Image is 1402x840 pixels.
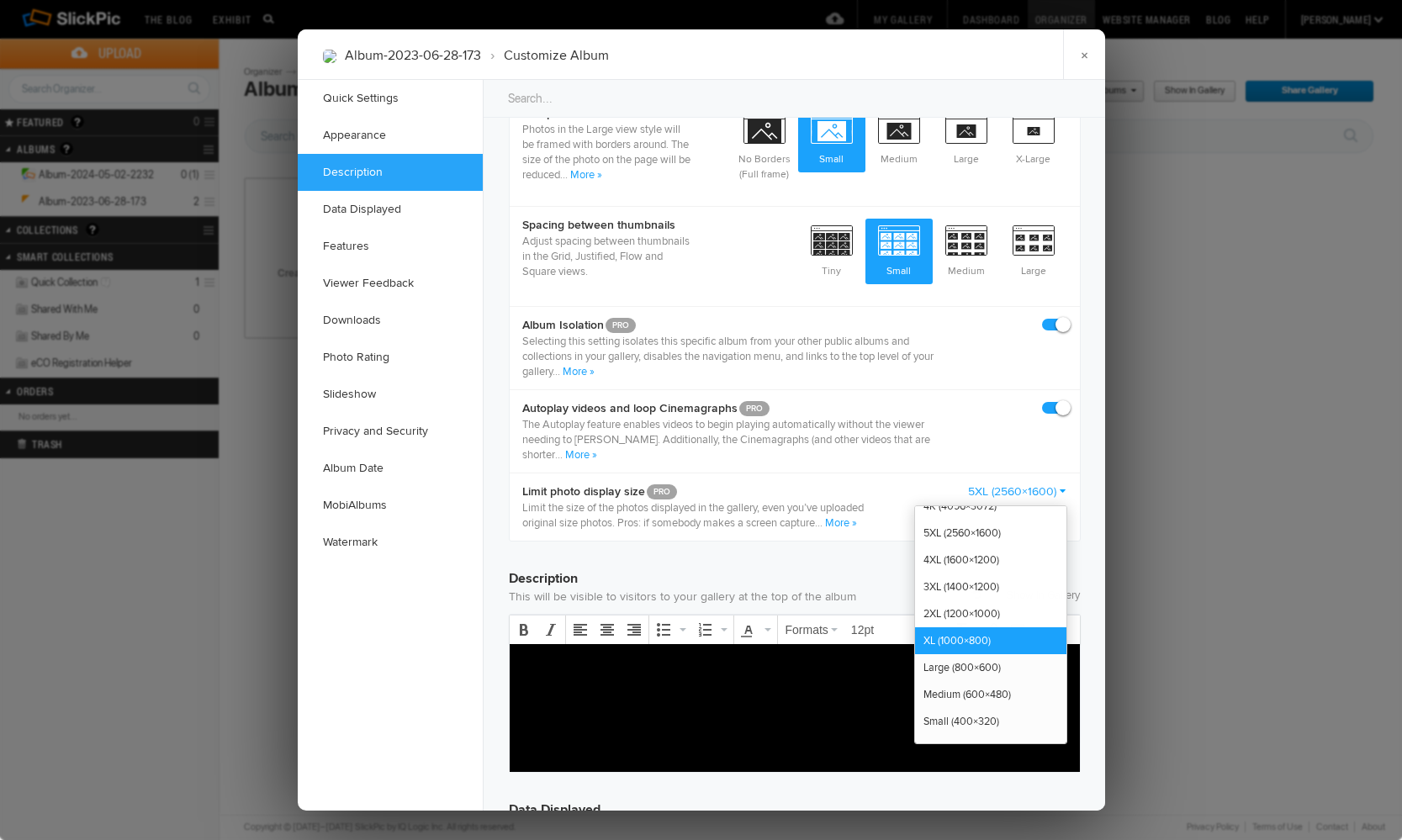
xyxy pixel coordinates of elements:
[568,617,593,642] div: Align left
[739,401,770,416] a: PRO
[915,654,1066,681] a: Large (800×600)
[298,265,483,302] a: Viewer Feedback
[1007,588,1080,603] a: Show In Gallery
[298,80,483,117] a: Quick Settings
[915,493,1066,520] a: 4K (4096×3072)
[482,79,1108,118] input: Search...
[522,417,958,462] p: The Autoplay feature enables videos to begin playing automatically without the viewer needing to ...
[509,555,1081,589] h3: Description
[731,107,798,184] span: No Borders (Full frame)
[915,600,1066,627] a: 2XL (1200×1000)
[606,318,636,333] a: PRO
[651,617,690,642] div: Bullet list
[298,376,483,413] a: Slideshow
[851,621,927,638] span: 12pt
[298,524,483,561] a: Watermark
[522,217,690,234] b: Spacing between thumbnails
[933,107,1000,169] span: Large
[298,154,483,191] a: Description
[915,547,1066,573] a: 4XL (1600×1200)
[522,483,876,500] b: Limit photo display size
[522,500,876,531] p: Limit the size of the photos displayed in the gallery, even you’ve uploaded original size photos....
[522,122,690,182] p: Photos in the Large view style will be framed with borders around. The size of the photo on the p...
[511,617,537,642] div: Bold
[865,219,933,281] span: Small
[825,516,857,530] a: More »
[555,448,565,462] span: ...
[798,107,865,169] span: Small
[298,228,483,265] a: Features
[563,365,595,378] a: More »
[865,107,933,169] span: Medium
[522,334,958,379] p: Selecting this setting isolates this specific album from your other public albums and collections...
[522,234,690,279] p: Adjust spacing between thumbnails in the Grid, Justified, Flow and Square views.
[298,191,483,228] a: Data Displayed
[815,516,825,530] span: ...
[915,627,1066,654] a: XL (1000×800)
[1000,107,1067,169] span: X-Large
[798,219,865,281] span: Tiny
[522,400,958,417] b: Autoplay videos and loop Cinemagraphs
[538,617,563,642] div: Italic
[647,484,677,499] a: PRO
[1000,219,1067,281] span: Large
[298,117,483,154] a: Appearance
[915,573,1066,600] a: 3XL (1400×1200)
[555,365,563,378] span: ..
[298,450,483,487] a: Album Date
[786,623,828,637] span: Formats
[522,317,958,334] b: Album Isolation
[298,413,483,450] a: Privacy and Security
[1063,29,1105,80] a: ×
[560,168,570,182] span: ...
[845,617,944,642] div: Font Sizes
[298,302,483,339] a: Downloads
[323,50,336,63] img: HardyEventPhoto_com-7752.jpg
[595,617,620,642] div: Align center
[915,520,1066,547] a: 5XL (2560×1600)
[345,41,481,70] li: Album-2023-06-28-173
[692,617,732,642] div: Numbered list
[509,589,1081,605] p: This will be visible to visitors to your gallery at the top of the album
[481,41,609,70] li: Customize Album
[565,448,597,462] a: More »
[915,708,1066,735] a: Small (400×320)
[298,339,483,376] a: Photo Rating
[298,487,483,524] a: MobiAlbums
[622,617,647,642] div: Align right
[509,786,1081,820] h3: Data Displayed
[570,168,602,182] a: More »
[933,219,1000,281] span: Medium
[915,681,1066,708] a: Medium (600×480)
[510,644,1080,772] iframe: Rich Text Area. Press ALT-F9 for menu. Press ALT-F10 for toolbar. Press ALT-0 for help
[968,483,1067,500] a: 5XL (2560×1600)
[736,617,775,642] div: Text color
